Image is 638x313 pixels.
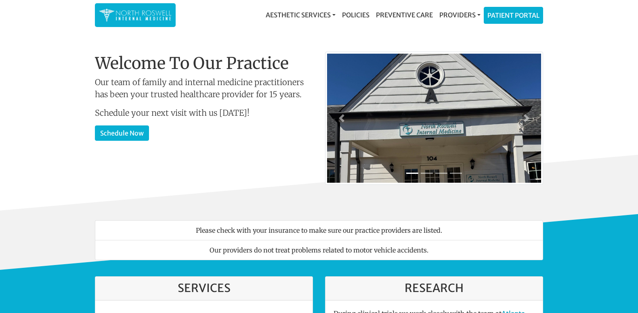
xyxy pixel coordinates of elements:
a: Preventive Care [373,7,436,23]
h3: Services [103,282,304,295]
p: Schedule your next visit with us [DATE]! [95,107,313,119]
img: North Roswell Internal Medicine [99,7,172,23]
a: Policies [339,7,373,23]
h3: Research [334,282,535,295]
a: Aesthetic Services [262,7,339,23]
h1: Welcome To Our Practice [95,54,313,73]
a: Schedule Now [95,125,149,141]
p: Our team of family and internal medicine practitioners has been your trusted healthcare provider ... [95,76,313,100]
li: Our providers do not treat problems related to motor vehicle accidents. [95,240,543,260]
a: Patient Portal [484,7,543,23]
li: Please check with your insurance to make sure our practice providers are listed. [95,220,543,240]
a: Providers [436,7,484,23]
